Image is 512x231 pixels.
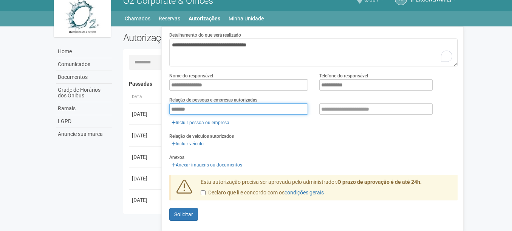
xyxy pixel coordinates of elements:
[337,179,422,185] strong: O prazo de aprovação é de até 24h.
[56,128,112,140] a: Anuncie sua marca
[132,110,160,118] div: [DATE]
[169,154,184,161] label: Anexos
[169,140,206,148] a: Incluir veículo
[189,13,220,24] a: Autorizações
[169,72,213,79] label: Nome do responsável
[159,13,180,24] a: Reservas
[132,175,160,182] div: [DATE]
[229,13,264,24] a: Minha Unidade
[169,161,244,169] a: Anexar imagens ou documentos
[132,132,160,139] div: [DATE]
[56,58,112,71] a: Comunicados
[56,84,112,102] a: Grade de Horários dos Ônibus
[125,13,150,24] a: Chamados
[129,81,453,87] h4: Passadas
[56,115,112,128] a: LGPD
[201,189,324,197] label: Declaro que li e concordo com os
[169,119,232,127] a: Incluir pessoa ou empresa
[169,133,234,140] label: Relação de veículos autorizados
[56,102,112,115] a: Ramais
[174,211,193,217] span: Solicitar
[123,32,285,43] h2: Autorizações
[169,32,241,38] label: Detalhamento do que será realizado
[169,38,458,66] textarea: To enrich screen reader interactions, please activate Accessibility in Grammarly extension settings
[56,45,112,58] a: Home
[129,91,163,103] th: Data
[132,196,160,204] div: [DATE]
[285,189,324,196] a: condições gerais
[132,153,160,161] div: [DATE]
[195,179,458,200] div: Esta autorização precisa ser aprovada pelo administrador.
[169,97,257,103] label: Relação de pessoas e empresas autorizadas
[201,190,206,195] input: Declaro que li e concordo com oscondições gerais
[319,72,368,79] label: Telefone do responsável
[169,208,198,221] button: Solicitar
[56,71,112,84] a: Documentos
